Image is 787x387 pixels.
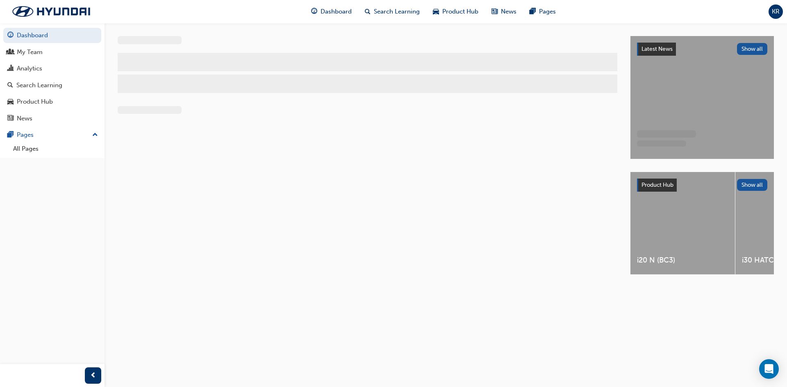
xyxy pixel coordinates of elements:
div: Analytics [17,64,42,73]
span: guage-icon [311,7,317,17]
div: Pages [17,130,34,140]
span: guage-icon [7,32,14,39]
a: news-iconNews [485,3,523,20]
a: Product Hub [3,94,101,109]
span: car-icon [433,7,439,17]
button: Pages [3,127,101,143]
span: KR [772,7,780,16]
button: Show all [737,179,768,191]
button: DashboardMy TeamAnalyticsSearch LearningProduct HubNews [3,26,101,127]
span: pages-icon [530,7,536,17]
a: i20 N (BC3) [630,172,735,274]
a: Analytics [3,61,101,76]
a: Product HubShow all [637,179,767,192]
a: Search Learning [3,78,101,93]
span: Pages [539,7,556,16]
span: pages-icon [7,131,14,139]
span: car-icon [7,98,14,106]
span: people-icon [7,49,14,56]
a: car-iconProduct Hub [426,3,485,20]
div: News [17,114,32,123]
a: search-iconSearch Learning [358,3,426,20]
span: up-icon [92,130,98,140]
span: search-icon [365,7,371,17]
img: Trak [4,3,98,20]
button: Show all [737,43,768,55]
a: Dashboard [3,28,101,43]
a: guage-iconDashboard [305,3,358,20]
a: All Pages [10,143,101,155]
span: chart-icon [7,65,14,72]
span: Latest News [641,45,673,52]
span: Search Learning [374,7,420,16]
span: News [501,7,516,16]
span: Product Hub [641,181,673,188]
a: My Team [3,45,101,60]
span: search-icon [7,82,13,89]
a: pages-iconPages [523,3,562,20]
span: prev-icon [90,371,96,381]
button: KR [769,5,783,19]
span: Dashboard [321,7,352,16]
div: My Team [17,48,43,57]
span: news-icon [491,7,498,17]
div: Open Intercom Messenger [759,359,779,379]
span: i20 N (BC3) [637,256,728,265]
span: Product Hub [442,7,478,16]
div: Search Learning [16,81,62,90]
div: Product Hub [17,97,53,106]
span: news-icon [7,115,14,122]
a: News [3,111,101,126]
a: Latest NewsShow all [637,43,767,56]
